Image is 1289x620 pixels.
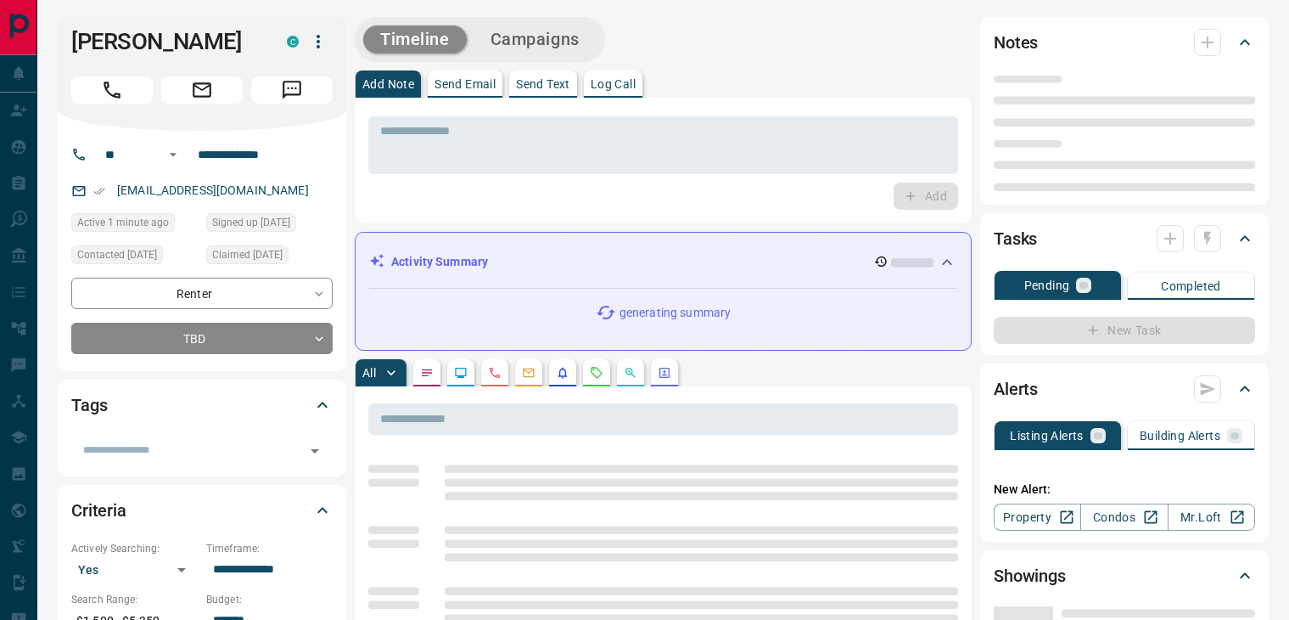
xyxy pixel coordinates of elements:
[71,28,261,55] h1: [PERSON_NAME]
[206,541,333,556] p: Timeframe:
[206,213,333,237] div: Fri May 02 2025
[619,304,731,322] p: generating summary
[488,366,502,380] svg: Calls
[251,76,333,104] span: Message
[994,22,1255,63] div: Notes
[994,218,1255,259] div: Tasks
[591,78,636,90] p: Log Call
[1080,504,1168,531] a: Condos
[206,592,333,607] p: Budget:
[994,225,1037,252] h2: Tasks
[1168,504,1255,531] a: Mr.Loft
[71,245,198,269] div: Mon Sep 01 2025
[454,366,468,380] svg: Lead Browsing Activity
[71,392,107,419] h2: Tags
[556,366,569,380] svg: Listing Alerts
[71,490,333,531] div: Criteria
[994,29,1038,56] h2: Notes
[71,541,198,556] p: Actively Searching:
[994,375,1038,403] h2: Alerts
[994,555,1255,596] div: Showings
[474,25,597,54] button: Campaigns
[624,366,637,380] svg: Opportunities
[71,213,198,237] div: Sat Sep 13 2025
[71,556,198,583] div: Yes
[1010,430,1084,442] p: Listing Alerts
[77,246,157,263] span: Contacted [DATE]
[362,78,414,90] p: Add Note
[117,183,309,197] a: [EMAIL_ADDRESS][DOMAIN_NAME]
[658,366,671,380] svg: Agent Actions
[71,278,333,309] div: Renter
[994,481,1255,499] p: New Alert:
[163,144,183,165] button: Open
[362,367,376,379] p: All
[994,562,1066,589] h2: Showings
[516,78,570,90] p: Send Text
[1024,279,1070,291] p: Pending
[71,385,333,426] div: Tags
[212,214,290,231] span: Signed up [DATE]
[287,36,299,48] div: condos.ca
[161,76,243,104] span: Email
[303,439,327,463] button: Open
[420,366,434,380] svg: Notes
[71,497,126,524] h2: Criteria
[212,246,283,263] span: Claimed [DATE]
[1161,280,1221,292] p: Completed
[363,25,467,54] button: Timeline
[1140,430,1220,442] p: Building Alerts
[434,78,496,90] p: Send Email
[590,366,603,380] svg: Requests
[71,323,333,354] div: TBD
[522,366,535,380] svg: Emails
[71,76,153,104] span: Call
[93,185,105,197] svg: Email Verified
[391,253,488,271] p: Activity Summary
[994,369,1255,409] div: Alerts
[369,246,957,278] div: Activity Summary
[206,245,333,269] div: Sun Aug 31 2025
[77,214,169,231] span: Active 1 minute ago
[994,504,1081,531] a: Property
[71,592,198,607] p: Search Range:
